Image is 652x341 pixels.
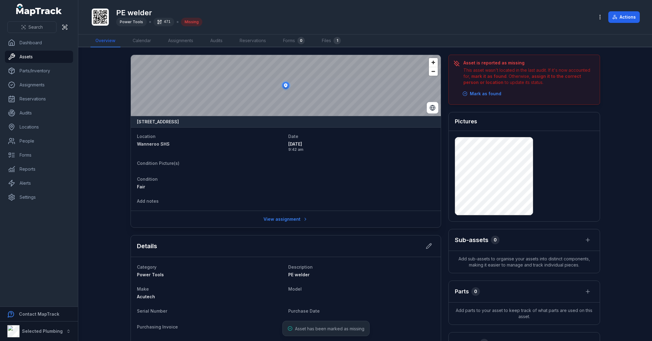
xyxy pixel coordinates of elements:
[5,163,73,175] a: Reports
[137,294,155,299] span: Acutech
[288,134,298,139] span: Date
[137,242,157,250] h2: Details
[16,4,62,16] a: MapTrack
[317,34,346,47] a: Files1
[471,287,480,296] div: 0
[90,34,120,47] a: Overview
[427,102,438,114] button: Switch to Satellite View
[28,24,43,30] span: Search
[5,191,73,203] a: Settings
[288,272,310,277] span: PE welder
[288,286,302,292] span: Model
[5,149,73,161] a: Forms
[463,67,595,85] div: This asset wasn't located in the last audit. If it's now accounted for, . Otherwise, to update it...
[137,134,156,139] span: Location
[455,236,488,244] h2: Sub-assets
[278,34,310,47] a: Forms0
[205,34,227,47] a: Audits
[116,8,202,18] h1: PE welder
[449,303,600,325] span: Add parts to your asset to keep track of what parts are used on this asset.
[181,18,202,26] div: Missing
[288,264,313,270] span: Description
[5,65,73,77] a: Parts/Inventory
[137,308,167,314] span: Serial Number
[429,58,438,67] button: Zoom in
[137,324,178,329] span: Purchasing Invoice
[120,20,143,24] span: Power Tools
[128,34,156,47] a: Calendar
[235,34,271,47] a: Reservations
[463,60,595,66] h3: Asset is reported as missing
[137,272,164,277] span: Power Tools
[137,119,179,125] strong: [STREET_ADDRESS]
[459,88,505,100] button: Mark as found
[137,184,145,189] span: Fair
[608,11,640,23] button: Actions
[333,37,341,44] div: 1
[137,198,159,204] span: Add notes
[131,55,441,116] canvas: Map
[429,67,438,76] button: Zoom out
[449,251,600,273] span: Add sub-assets to organise your assets into distinct components, making it easier to manage and t...
[163,34,198,47] a: Assignments
[7,21,57,33] button: Search
[137,141,170,147] span: Wanneroo SHS
[297,37,305,44] div: 0
[5,135,73,147] a: People
[137,161,179,166] span: Condition Picture(s)
[19,311,59,317] strong: Contact MapTrack
[491,236,499,244] div: 0
[295,326,364,331] span: Asset has been marked as missing
[5,51,73,63] a: Assets
[22,328,63,334] strong: Selected Plumbing
[5,121,73,133] a: Locations
[471,74,506,79] strong: mark it as found
[5,79,73,91] a: Assignments
[153,18,174,26] div: 471
[288,147,435,152] span: 9:42 am
[5,177,73,189] a: Alerts
[137,286,149,292] span: Make
[455,117,477,126] h3: Pictures
[5,107,73,119] a: Audits
[288,308,320,314] span: Purchase Date
[455,287,469,296] h3: Parts
[260,213,312,225] a: View assignment
[288,141,435,152] time: 5/8/2025, 9:42:27 AM
[5,37,73,49] a: Dashboard
[137,264,157,270] span: Category
[5,93,73,105] a: Reservations
[137,141,283,147] a: Wanneroo SHS
[137,176,158,182] span: Condition
[288,141,435,147] span: [DATE]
